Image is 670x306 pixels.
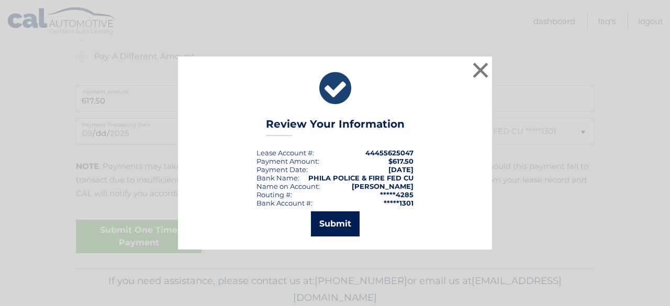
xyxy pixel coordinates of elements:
[256,165,308,174] div: :
[256,149,314,157] div: Lease Account #:
[256,199,312,207] div: Bank Account #:
[256,165,306,174] span: Payment Date
[388,165,414,174] span: [DATE]
[365,149,414,157] strong: 44455625047
[308,174,414,182] strong: PHILA POLICE & FIRE FED CU
[470,60,491,81] button: ×
[352,182,414,190] strong: [PERSON_NAME]
[388,157,414,165] span: $617.50
[256,190,292,199] div: Routing #:
[311,211,360,236] button: Submit
[256,174,299,182] div: Bank Name:
[266,118,405,136] h3: Review Your Information
[256,182,320,190] div: Name on Account:
[256,157,319,165] div: Payment Amount:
